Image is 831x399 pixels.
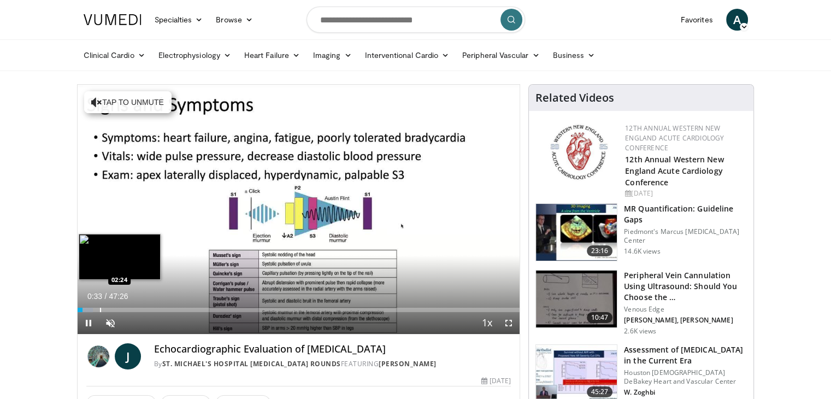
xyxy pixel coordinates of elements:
[162,359,341,368] a: St. Michael's Hospital [MEDICAL_DATA] Rounds
[535,270,747,336] a: 10:47 Peripheral Vein Cannulation Using Ultrasound: Should You Choose the … Venous Edge [PERSON_N...
[379,359,437,368] a: [PERSON_NAME]
[307,7,525,33] input: Search topics, interventions
[84,14,142,25] img: VuMedi Logo
[456,44,546,66] a: Peripheral Vascular
[624,305,747,314] p: Venous Edge
[78,85,520,335] video-js: Video Player
[536,271,617,327] img: 717d6247-1609-4804-8c06-6006cfe1452d.150x105_q85_crop-smart_upscale.jpg
[77,44,152,66] a: Clinical Cardio
[587,312,613,323] span: 10:47
[624,247,660,256] p: 14.6K views
[238,44,307,66] a: Heart Failure
[86,343,110,369] img: St. Michael's Hospital Echocardiogram Rounds
[535,91,614,104] h4: Related Videos
[587,245,613,256] span: 23:16
[625,154,723,187] a: 12th Annual Western New England Acute Cardiology Conference
[105,292,107,301] span: /
[624,316,747,325] p: [PERSON_NAME], [PERSON_NAME]
[78,308,520,312] div: Progress Bar
[358,44,456,66] a: Interventional Cardio
[625,124,724,152] a: 12th Annual Western New England Acute Cardiology Conference
[115,343,141,369] a: J
[109,292,128,301] span: 47:26
[87,292,102,301] span: 0:33
[546,44,602,66] a: Business
[154,359,511,369] div: By FEATURING
[99,312,121,334] button: Unmute
[624,368,747,386] p: Houston [DEMOGRAPHIC_DATA] DeBakey Heart and Vascular Center
[624,270,747,303] h3: Peripheral Vein Cannulation Using Ultrasound: Should You Choose the …
[476,312,498,334] button: Playback Rate
[726,9,748,31] a: A
[152,44,238,66] a: Electrophysiology
[674,9,720,31] a: Favorites
[535,203,747,261] a: 23:16 MR Quantification: Guideline Gaps Piedmont's Marcus [MEDICAL_DATA] Center 14.6K views
[536,204,617,261] img: ca16ecdd-9a4c-43fa-b8a3-6760c2798b47.150x105_q85_crop-smart_upscale.jpg
[148,9,210,31] a: Specialties
[307,44,358,66] a: Imaging
[624,227,747,245] p: Piedmont's Marcus [MEDICAL_DATA] Center
[498,312,520,334] button: Fullscreen
[78,312,99,334] button: Pause
[549,124,609,181] img: 0954f259-7907-4053-a817-32a96463ecc8.png.150x105_q85_autocrop_double_scale_upscale_version-0.2.png
[587,386,613,397] span: 45:27
[481,376,511,386] div: [DATE]
[624,344,747,366] h3: Assessment of [MEDICAL_DATA] in the Current Era
[154,343,511,355] h4: Echocardiographic Evaluation of [MEDICAL_DATA]
[624,327,656,336] p: 2.6K views
[209,9,260,31] a: Browse
[624,203,747,225] h3: MR Quantification: Guideline Gaps
[84,91,172,113] button: Tap to unmute
[625,189,745,198] div: [DATE]
[624,388,747,397] p: W. Zoghbi
[79,234,161,280] img: image.jpeg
